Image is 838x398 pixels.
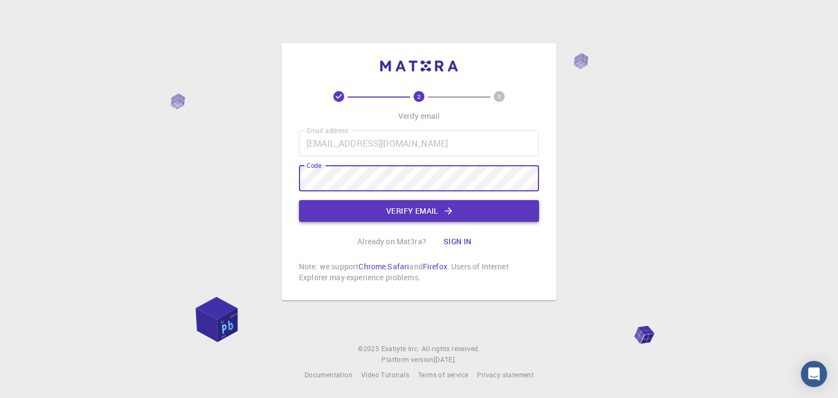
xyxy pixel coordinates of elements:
a: Safari [387,261,409,272]
span: Documentation [304,370,352,379]
span: [DATE] . [434,355,457,364]
span: © 2025 [358,343,381,354]
label: Email address [307,126,348,135]
span: Video Tutorials [361,370,409,379]
text: 3 [498,93,501,100]
a: [DATE]. [434,354,457,365]
button: Verify email [299,200,539,222]
label: Code [307,161,321,170]
span: All rights reserved. [422,343,480,354]
a: Video Tutorials [361,370,409,381]
span: Exabyte Inc. [381,344,420,353]
span: Terms of service [418,370,468,379]
p: Note: we support , and . Users of Internet Explorer may experience problems. [299,261,539,283]
a: Privacy statement [477,370,534,381]
a: Chrome [358,261,386,272]
span: Privacy statement [477,370,534,379]
a: Exabyte Inc. [381,343,420,354]
p: Already on Mat3ra? [357,236,426,247]
a: Firefox [423,261,447,272]
div: Open Intercom Messenger [801,361,827,387]
a: Documentation [304,370,352,381]
text: 2 [417,93,421,100]
span: Platform version [381,354,433,365]
p: Verify email [398,111,440,122]
a: Terms of service [418,370,468,381]
button: Sign in [435,231,481,252]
